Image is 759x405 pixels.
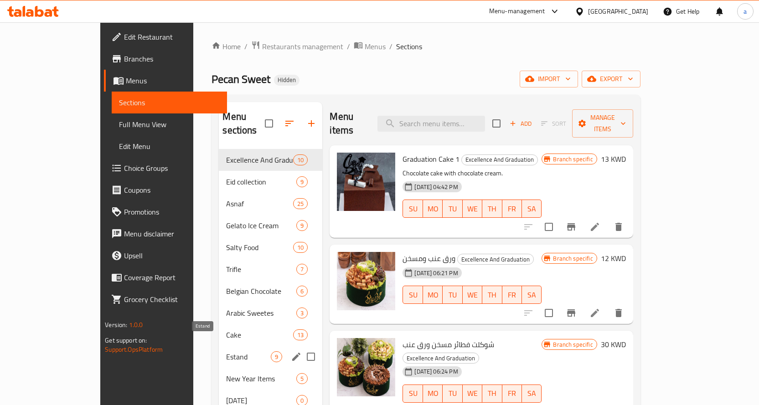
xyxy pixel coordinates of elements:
button: WE [463,286,482,304]
div: Excellence And Graduation [461,154,538,165]
a: Upsell [104,245,227,267]
span: 9 [297,178,307,186]
span: Asnaf [226,198,293,209]
span: Trifle [226,264,296,275]
span: Estand [226,351,271,362]
span: Excellence And Graduation [462,154,537,165]
span: SU [407,288,419,302]
span: Excellence And Graduation [226,154,293,165]
a: Edit menu item [589,308,600,318]
button: TU [443,286,462,304]
span: Salty Food [226,242,293,253]
span: Choice Groups [124,163,220,174]
span: شوكلت فطائر مسخن ورق عنب [403,338,494,351]
span: FR [506,288,518,302]
img: Graduation Cake 1 [337,153,395,211]
span: MO [427,202,439,215]
img: ورق عنب ومسخن [337,252,395,310]
div: Eid collection9 [219,171,322,193]
span: [DATE] 06:21 PM [411,269,461,277]
div: Asnaf25 [219,193,322,215]
input: search [377,116,485,132]
span: FR [506,202,518,215]
button: TH [482,384,502,403]
button: MO [423,286,443,304]
span: Arabic Sweetes [226,308,296,318]
a: Sections [112,92,227,113]
a: Promotions [104,201,227,223]
button: delete [608,216,630,238]
span: Sections [396,41,422,52]
span: 9 [271,353,282,361]
span: Menus [365,41,386,52]
span: Restaurants management [262,41,343,52]
span: SU [407,202,419,215]
div: Belgian Chocolate [226,286,296,297]
div: Excellence And Graduation10 [219,149,322,171]
button: TH [482,200,502,218]
button: edit [289,350,303,364]
span: 10 [294,243,307,252]
span: Menus [126,75,220,86]
div: items [296,373,308,384]
button: FR [502,384,522,403]
span: TH [486,202,498,215]
span: Graduation Cake 1 [403,152,460,166]
div: New Year Items5 [219,368,322,390]
span: TU [446,387,459,400]
span: Branches [124,53,220,64]
button: import [520,71,578,87]
button: TU [443,384,462,403]
button: TH [482,286,502,304]
span: import [527,73,571,85]
span: SA [526,202,538,215]
h6: 12 KWD [601,252,626,265]
span: WE [466,387,479,400]
span: Select to update [539,303,558,323]
div: items [296,286,308,297]
button: Branch-specific-item [560,216,582,238]
span: SA [526,387,538,400]
span: Branch specific [549,155,596,164]
button: SA [522,384,542,403]
span: Version: [105,319,127,331]
div: Salty Food10 [219,236,322,258]
span: TU [446,288,459,302]
h2: Menu items [330,110,366,137]
h6: 13 KWD [601,153,626,165]
span: export [589,73,633,85]
span: 5 [297,374,307,383]
button: SU [403,384,423,403]
span: WE [466,288,479,302]
a: Menu disclaimer [104,223,227,245]
div: items [296,176,308,187]
div: Cake13 [219,324,322,346]
span: Edit Restaurant [124,31,220,42]
span: Branch specific [549,254,596,263]
button: FR [502,286,522,304]
span: SU [407,387,419,400]
span: Select all sections [259,114,279,133]
span: Promotions [124,206,220,217]
div: items [293,329,308,340]
h6: 30 KWD [601,338,626,351]
div: Belgian Chocolate6 [219,280,322,302]
span: Cake [226,329,293,340]
span: 13 [294,331,307,339]
div: Excellence And Graduation [457,254,534,265]
div: items [293,198,308,209]
span: Branch specific [549,340,596,349]
button: Branch-specific-item [560,302,582,324]
div: items [293,242,308,253]
a: Restaurants management [251,41,343,52]
span: [DATE] 06:24 PM [411,367,461,376]
span: Manage items [579,112,626,135]
a: Branches [104,48,227,70]
span: Excellence And Graduation [458,254,533,265]
a: Full Menu View [112,113,227,135]
div: Hidden [274,75,299,86]
div: Trifle7 [219,258,322,280]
